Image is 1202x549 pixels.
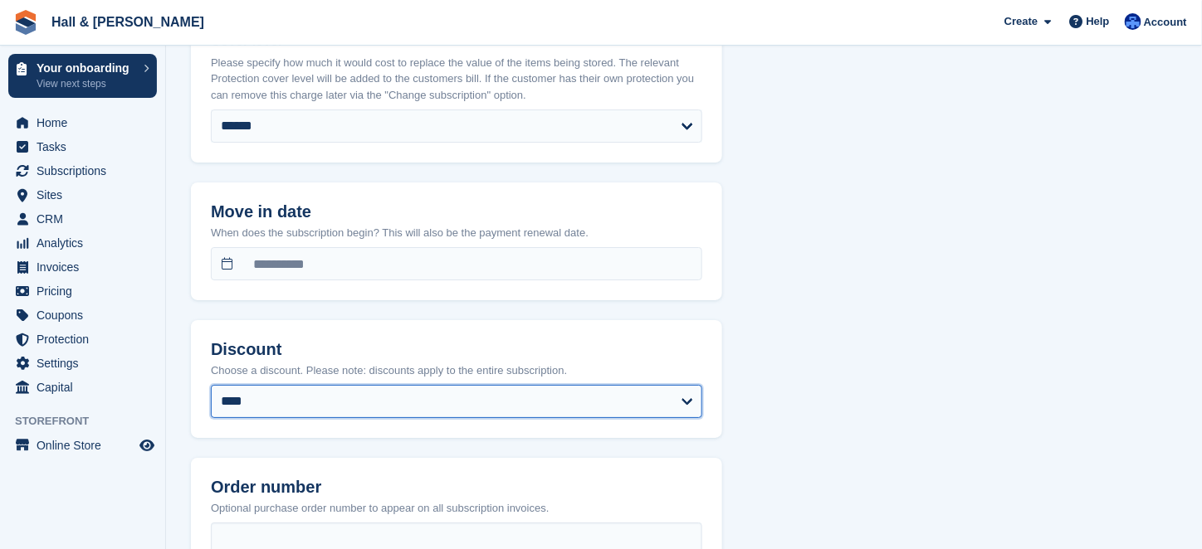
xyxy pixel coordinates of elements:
[8,376,157,399] a: menu
[211,55,702,104] p: Please specify how much it would cost to replace the value of the items being stored. The relevan...
[37,352,136,375] span: Settings
[211,478,702,497] h2: Order number
[211,500,702,517] p: Optional purchase order number to appear on all subscription invoices.
[37,62,135,74] p: Your onboarding
[37,207,136,231] span: CRM
[8,183,157,206] a: menu
[8,304,157,327] a: menu
[37,279,136,303] span: Pricing
[8,54,157,98] a: Your onboarding View next steps
[8,352,157,375] a: menu
[211,362,702,379] p: Choose a discount. Please note: discounts apply to the entire subscription.
[1087,13,1110,30] span: Help
[13,10,38,35] img: stora-icon-8386f47178a22dfd0bd8f6a31ec36ba5ce8667c1dd55bd0f319d3a0aa187defe.svg
[211,202,702,221] h2: Move in date
[8,434,157,457] a: menu
[37,231,136,255] span: Analytics
[37,183,136,206] span: Sites
[137,435,157,455] a: Preview store
[211,225,702,241] p: When does the subscription begin? This will also be the payment renewal date.
[8,111,157,134] a: menu
[45,8,211,36] a: Hall & [PERSON_NAME]
[37,304,136,327] span: Coupons
[211,340,702,359] h2: Discount
[37,135,136,158] span: Tasks
[8,279,157,303] a: menu
[37,159,136,182] span: Subscriptions
[1004,13,1038,30] span: Create
[8,255,157,279] a: menu
[8,328,157,351] a: menu
[37,111,136,134] span: Home
[37,376,136,399] span: Capital
[37,255,136,279] span: Invoices
[8,231,157,255] a: menu
[37,328,136,351] span: Protection
[37,434,136,457] span: Online Store
[1125,13,1141,30] img: Claire Banham
[15,413,165,430] span: Storefront
[1144,14,1187,31] span: Account
[8,207,157,231] a: menu
[37,76,135,91] p: View next steps
[8,135,157,158] a: menu
[8,159,157,182] a: menu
